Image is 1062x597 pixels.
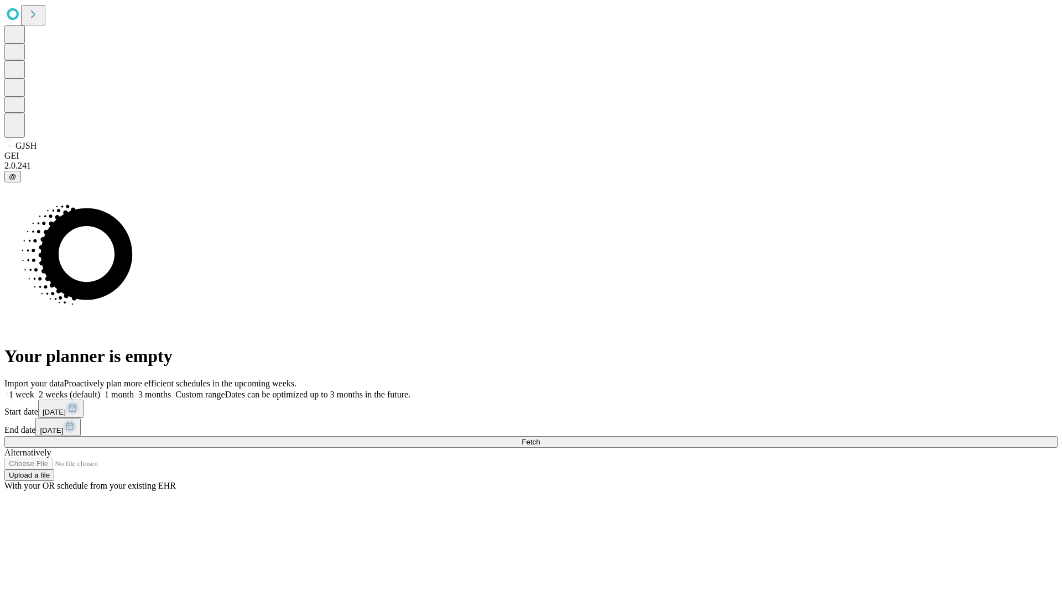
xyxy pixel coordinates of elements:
div: 2.0.241 [4,161,1058,171]
button: Fetch [4,436,1058,448]
span: Fetch [522,438,540,446]
button: Upload a file [4,469,54,481]
span: 1 month [105,390,134,399]
span: Proactively plan more efficient schedules in the upcoming weeks. [64,379,296,388]
button: [DATE] [35,418,81,436]
span: Import your data [4,379,64,388]
span: [DATE] [40,426,63,434]
span: 2 weeks (default) [39,390,100,399]
button: @ [4,171,21,182]
div: End date [4,418,1058,436]
h1: Your planner is empty [4,346,1058,366]
span: @ [9,172,17,181]
span: With your OR schedule from your existing EHR [4,481,176,490]
span: [DATE] [43,408,66,416]
span: GJSH [15,141,37,150]
span: Dates can be optimized up to 3 months in the future. [225,390,410,399]
button: [DATE] [38,400,84,418]
span: Custom range [175,390,225,399]
div: GEI [4,151,1058,161]
span: 1 week [9,390,34,399]
div: Start date [4,400,1058,418]
span: 3 months [138,390,171,399]
span: Alternatively [4,448,51,457]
